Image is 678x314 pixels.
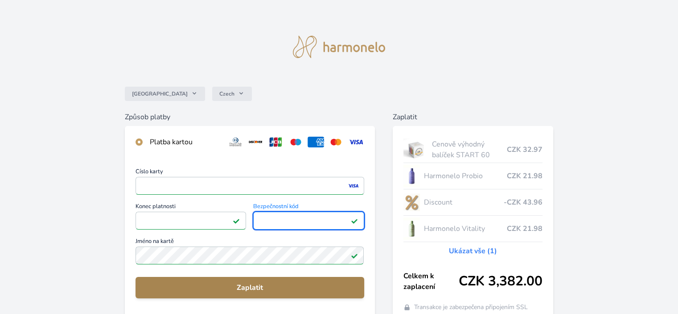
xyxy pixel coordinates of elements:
span: CZK 21.98 [507,171,542,181]
img: CLEAN_PROBIO_se_stinem_x-lo.jpg [403,165,420,187]
span: Bezpečnostní kód [253,204,364,212]
img: Platné pole [351,252,358,259]
img: visa [347,182,359,190]
span: -CZK 43.96 [504,197,542,208]
img: logo.svg [293,36,386,58]
span: Celkem k zaplacení [403,271,459,292]
span: Czech [219,90,234,97]
iframe: Iframe pro datum vypršení platnosti [140,214,242,227]
span: [GEOGRAPHIC_DATA] [132,90,188,97]
img: CLEAN_VITALITY_se_stinem_x-lo.jpg [403,218,420,240]
img: Konec platnosti [230,217,242,225]
span: Konec platnosti [136,204,246,212]
img: discover.svg [247,137,264,147]
img: Platné pole [233,217,240,224]
span: CZK 32.97 [507,144,542,155]
img: Platné pole [351,217,358,224]
img: mc.svg [328,137,344,147]
span: CZK 3,382.00 [459,273,542,289]
span: Discount [423,197,503,208]
button: Czech [212,87,252,101]
button: [GEOGRAPHIC_DATA] [125,87,205,101]
img: start.jpg [403,138,429,161]
span: Číslo karty [136,169,364,177]
iframe: Iframe pro číslo karty [140,180,360,192]
span: Transakce je zabezpečena připojením SSL [414,303,528,312]
img: maestro.svg [288,137,304,147]
span: Harmonelo Vitality [423,223,506,234]
h6: Způsob platby [125,112,374,122]
span: Cenově výhodný balíček START 60 [432,139,506,160]
img: jcb.svg [267,137,284,147]
input: Jméno na kartěPlatné pole [136,247,364,264]
a: Ukázat vše (1) [449,246,497,256]
img: diners.svg [227,137,244,147]
span: CZK 21.98 [507,223,542,234]
span: Zaplatit [143,282,357,293]
span: Jméno na kartě [136,239,364,247]
h6: Zaplatit [393,112,553,122]
img: amex.svg [308,137,324,147]
iframe: Iframe pro bezpečnostní kód [257,214,360,227]
span: Harmonelo Probio [423,171,506,181]
img: visa.svg [348,137,364,147]
img: discount-lo.png [403,191,420,214]
div: Platba kartou [150,137,220,147]
button: Zaplatit [136,277,364,298]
